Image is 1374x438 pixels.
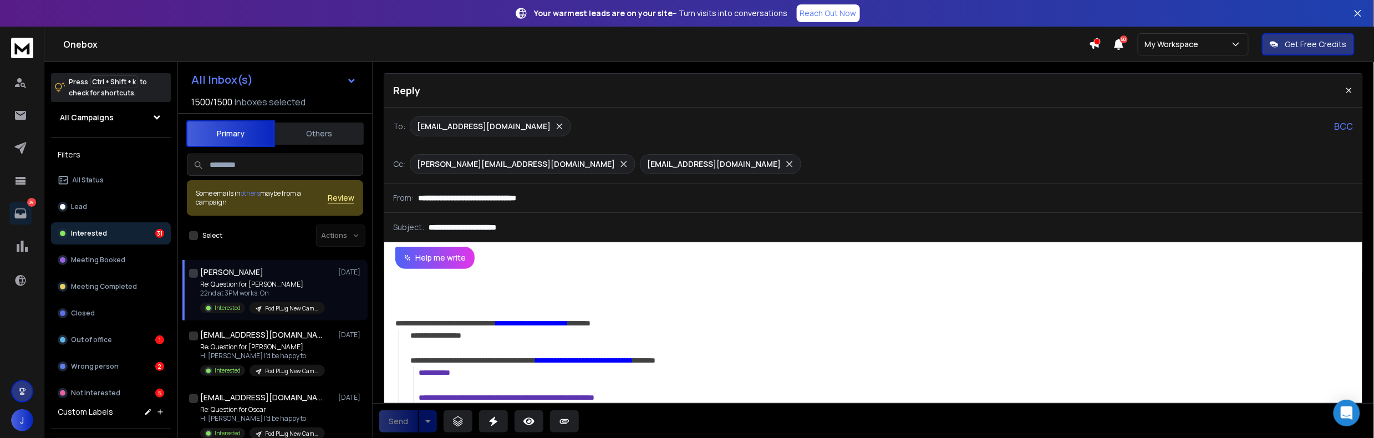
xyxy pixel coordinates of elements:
span: others [241,189,260,198]
h1: [PERSON_NAME] [200,267,263,278]
button: All Campaigns [51,106,171,129]
div: 2 [155,362,164,371]
h3: Inboxes selected [235,95,306,109]
p: BCC [1335,120,1353,133]
p: Reply [393,83,420,98]
p: Hi [PERSON_NAME] I’d be happy to [200,352,325,360]
p: [EMAIL_ADDRESS][DOMAIN_NAME] [647,159,781,170]
p: Press to check for shortcuts. [69,77,147,99]
p: Reach Out Now [800,8,857,19]
p: Subject: [393,222,424,233]
p: Interested [215,366,241,375]
button: Wrong person2 [51,355,171,378]
h3: Filters [51,147,171,162]
p: Re: Question for [PERSON_NAME] [200,343,325,352]
span: 1500 / 1500 [191,95,232,109]
p: [EMAIL_ADDRESS][DOMAIN_NAME] [417,121,551,132]
button: Others [275,121,364,146]
p: From: [393,192,414,203]
p: Not Interested [71,389,120,398]
h1: All Inbox(s) [191,74,253,85]
button: J [11,409,33,431]
p: Interested [215,429,241,437]
p: Lead [71,202,87,211]
p: 39 [27,198,36,207]
button: Meeting Completed [51,276,171,298]
p: Cc: [393,159,405,170]
button: All Inbox(s) [182,69,365,91]
button: All Status [51,169,171,191]
img: logo [11,38,33,58]
button: Help me write [395,247,475,269]
p: Closed [71,309,95,318]
button: Lead [51,196,171,218]
p: All Status [72,176,104,185]
h1: Onebox [63,38,1089,51]
a: 39 [9,202,32,225]
button: Review [328,192,354,203]
p: Interested [215,304,241,312]
div: Open Intercom Messenger [1334,400,1360,426]
p: Pod PLug New Campaig (September) [265,367,318,375]
strong: Your warmest leads are on your site [535,8,673,18]
h1: [EMAIL_ADDRESS][DOMAIN_NAME] [200,392,322,403]
p: [DATE] [338,393,363,402]
span: 50 [1120,35,1128,43]
p: Re: Question for Oscar [200,405,325,414]
label: Select [202,231,222,240]
div: Some emails in maybe from a campaign [196,189,328,207]
div: 5 [155,389,164,398]
button: Primary [186,120,275,147]
button: Get Free Credits [1262,33,1355,55]
p: Wrong person [71,362,119,371]
div: 31 [155,229,164,238]
p: To: [393,121,405,132]
h1: [EMAIL_ADDRESS][DOMAIN_NAME] [200,329,322,340]
p: Get Free Credits [1285,39,1347,50]
p: Hi [PERSON_NAME] I’d be happy to [200,414,325,423]
span: Ctrl + Shift + k [90,75,138,88]
p: Pod PLug New Campaig (September) [265,430,318,438]
p: [PERSON_NAME][EMAIL_ADDRESS][DOMAIN_NAME] [417,159,615,170]
p: 22nd at 3PM works. On [200,289,325,298]
p: Pod PLug New Campaig (September) [265,304,318,313]
h1: All Campaigns [60,112,114,123]
p: Meeting Completed [71,282,137,291]
p: Interested [71,229,107,238]
p: My Workspace [1145,39,1203,50]
p: Out of office [71,335,112,344]
button: Closed [51,302,171,324]
p: Re: Question for [PERSON_NAME] [200,280,325,289]
a: Reach Out Now [797,4,860,22]
button: Not Interested5 [51,382,171,404]
h3: Custom Labels [58,406,113,417]
div: 1 [155,335,164,344]
p: – Turn visits into conversations [535,8,788,19]
button: Meeting Booked [51,249,171,271]
button: Out of office1 [51,329,171,351]
p: [DATE] [338,330,363,339]
button: Send [379,410,418,432]
p: Meeting Booked [71,256,125,264]
button: Interested31 [51,222,171,245]
p: [DATE] [338,268,363,277]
